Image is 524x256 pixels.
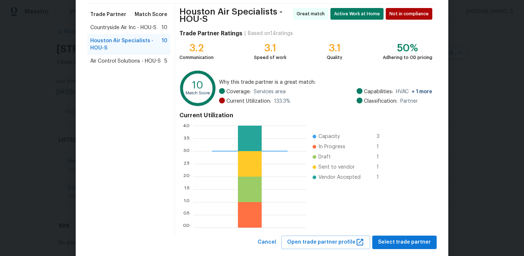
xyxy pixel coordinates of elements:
div: Quality [327,54,342,61]
text: 1.0 [184,200,190,204]
span: Select trade partner [378,238,431,247]
span: Current Utilization: [226,98,271,105]
text: 3.0 [183,149,190,153]
span: Capacity [318,133,340,140]
div: Speed of work [254,54,286,61]
button: Select trade partner [372,236,437,249]
span: 1 [377,143,388,150]
span: HVAC [396,88,432,95]
span: Houston Air Specialists - HOU-S [90,37,162,52]
text: 1.5 [184,187,190,192]
text: Match Score [186,91,210,95]
span: Open trade partner profile [287,238,364,247]
div: 3.1 [254,44,286,52]
span: Not in compliance [389,10,432,17]
text: 4.0 [183,123,190,128]
span: Air Control Solutions - HOU-S [90,58,161,65]
span: Classification: [364,98,397,105]
span: 133.3 % [274,98,290,105]
text: 0.5 [183,213,190,217]
span: Services area [254,88,286,95]
text: 3.5 [183,136,190,141]
span: In Progress [318,143,345,150]
span: Trade Partner [90,11,126,18]
span: 10 [162,24,167,31]
text: 0.0 [183,225,190,230]
span: 1 [377,174,388,181]
h4: Current Utilization [179,112,432,119]
span: Why this trade partner is a great match: [219,79,432,86]
span: 10 [162,37,167,52]
span: Houston Air Specialists - HOU-S [179,8,291,23]
span: Coverage: [226,88,251,95]
div: 3.2 [179,44,214,52]
span: 5 [164,58,167,65]
span: Cancel [258,238,276,247]
span: Great match [297,10,327,17]
span: 1 [377,164,388,171]
span: Draft [318,153,331,161]
div: Based on 14 ratings [248,30,293,37]
span: Vendor Accepted [318,174,361,181]
div: 50% [383,44,432,52]
span: Countryside Air Inc - HOU-S [90,24,156,31]
span: Sent to vendor [318,164,355,171]
span: Partner [400,98,418,105]
div: 3.1 [327,44,342,52]
h4: Trade Partner Ratings [179,30,242,37]
span: Active Work at Home [334,10,383,17]
span: Match Score [135,11,167,18]
span: Capabilities: [364,88,393,95]
span: 1 [377,153,388,161]
button: Cancel [255,236,279,249]
div: Communication [179,54,214,61]
text: 2.0 [183,174,190,179]
span: + 1 more [412,89,432,94]
div: Adhering to OD pricing [383,54,432,61]
span: 3 [377,133,388,140]
text: 2.5 [183,162,190,166]
div: | [242,30,248,37]
text: 10 [192,80,203,90]
button: Open trade partner profile [281,236,370,249]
